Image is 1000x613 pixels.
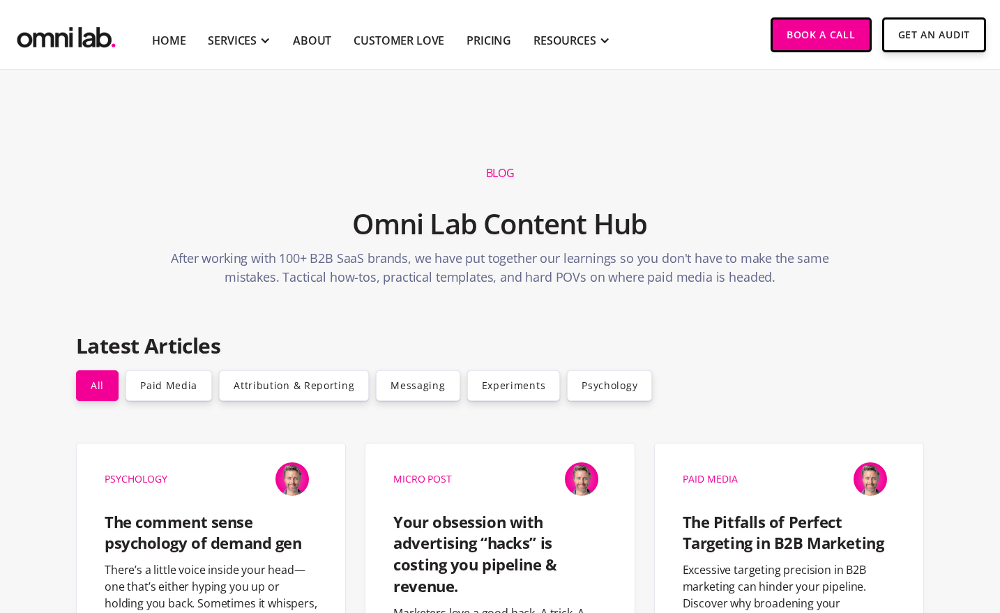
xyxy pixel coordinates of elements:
div: RESOURCES [533,32,596,49]
h2: Omni Lab Content Hub [352,199,647,249]
a: Get An Audit [882,17,986,52]
a: About [293,32,331,49]
a: Psychology [567,370,652,401]
a: home [14,17,119,52]
div: Paid Media [683,474,738,484]
h4: Your obsession with advertising “hacks” is costing you pipeline & revenue. [393,511,606,597]
a: Psychology [105,467,167,491]
a: Paid Media [126,370,212,401]
a: Messaging [376,370,460,401]
div: SERVICES [208,32,257,49]
h2: Latest Articles [76,333,924,359]
h1: Blog [486,166,515,181]
a: Customer Love [354,32,444,49]
h4: The Pitfalls of Perfect Targeting in B2B Marketing [683,511,895,554]
img: Jason Steele [556,454,607,504]
img: Omni Lab: B2B SaaS Demand Generation Agency [14,17,119,52]
div: Micro Post [393,469,451,488]
a: The comment sense psychology of demand gen [105,503,317,554]
div: Psychology [105,474,167,484]
a: Home [152,32,185,49]
a: Attribution & Reporting [219,370,369,401]
p: After working with 100+ B2B SaaS brands, we have put together our learnings so you don't have to ... [168,249,832,294]
a: Paid Media [683,467,738,491]
a: The Pitfalls of Perfect Targeting in B2B Marketing [683,503,895,554]
a: Experiments [467,370,561,401]
a: Pricing [467,32,511,49]
a: Book a Call [771,17,872,52]
img: Jason Steele [267,454,317,504]
h4: The comment sense psychology of demand gen [105,511,317,554]
iframe: Chat Widget [749,451,1000,613]
a: Your obsession with advertising “hacks” is costing you pipeline & revenue. [393,503,606,597]
a: all [76,370,119,401]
